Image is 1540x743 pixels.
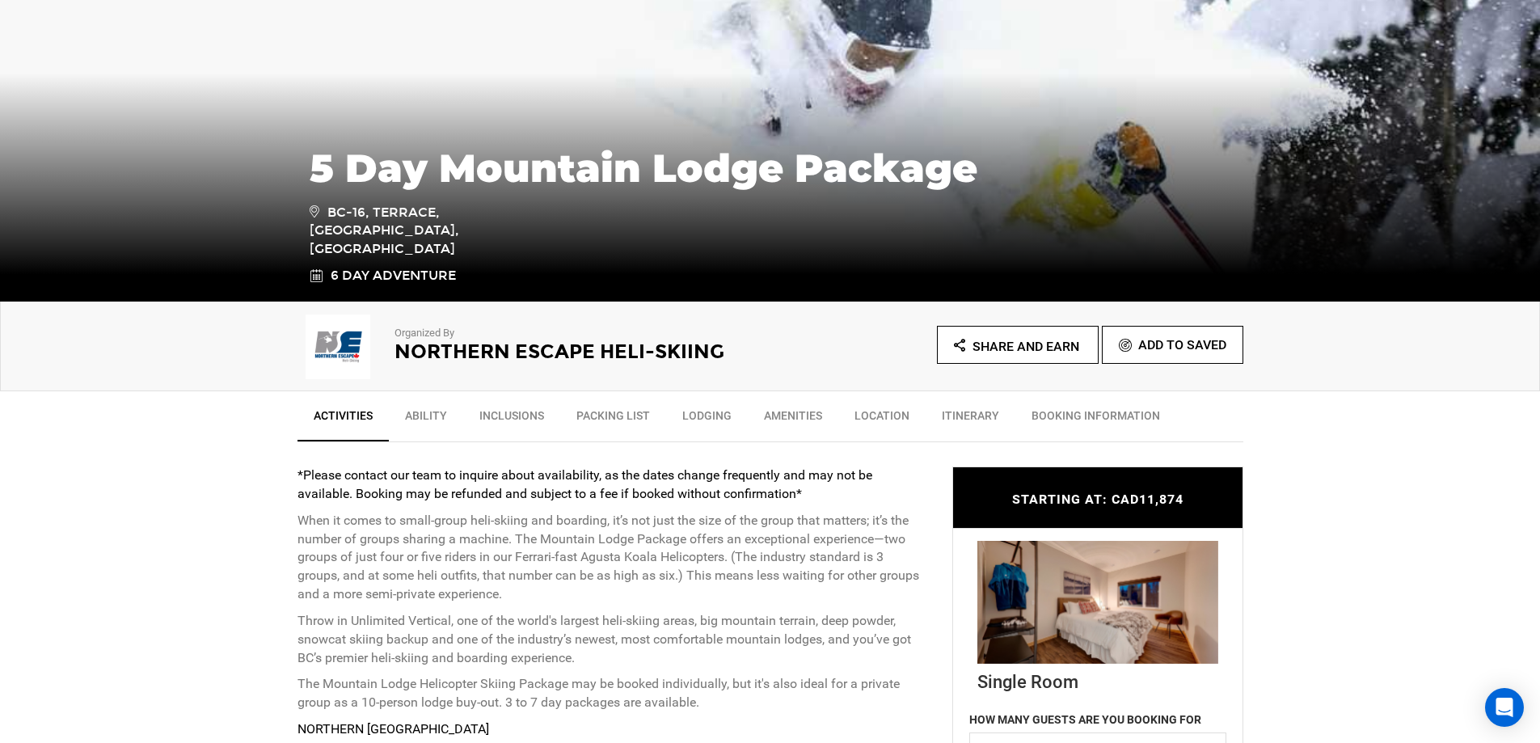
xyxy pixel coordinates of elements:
strong: NORTHERN [GEOGRAPHIC_DATA] [297,721,489,737]
a: Location [838,399,926,440]
img: img_634049a79d2f80bb852de8805dc5f4d5.png [297,315,378,379]
a: Itinerary [926,399,1015,440]
a: Ability [389,399,463,440]
span: BC-16, Terrace, [GEOGRAPHIC_DATA], [GEOGRAPHIC_DATA] [310,202,540,260]
div: Open Intercom Messenger [1485,688,1524,727]
span: 6 Day Adventure [331,267,456,285]
a: Amenities [748,399,838,440]
p: The Mountain Lodge Helicopter Skiing Package may be booked individually, but it's also ideal for ... [297,675,928,712]
span: Add To Saved [1138,337,1226,353]
span: Share and Earn [973,339,1079,354]
p: Organized By [394,326,726,341]
a: Inclusions [463,399,560,440]
span: STARTING AT: CAD11,874 [1012,492,1183,507]
p: Throw in Unlimited Vertical, one of the world's largest heli-skiing areas, big mountain terrain, ... [297,612,928,668]
strong: *Please contact our team to inquire about availability, as the dates change frequently and may no... [297,467,872,501]
a: Packing List [560,399,666,440]
img: ffa9c227-cffd-43ff-a845-e784c5441a0e_46_f77d464051ac617a6a1c871e31bbd0c6_loc_ngl.jpeg [977,540,1218,663]
div: Single Room [977,663,1218,694]
label: HOW MANY GUESTS ARE YOU BOOKING FOR [969,711,1201,732]
p: When it comes to small-group heli-skiing and boarding, it’s not just the size of the group that m... [297,512,928,604]
a: Activities [297,399,389,441]
h2: Northern Escape Heli-Skiing [394,341,726,362]
a: BOOKING INFORMATION [1015,399,1176,440]
a: Lodging [666,399,748,440]
h1: 5 Day Mountain Lodge Package [310,146,1231,190]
